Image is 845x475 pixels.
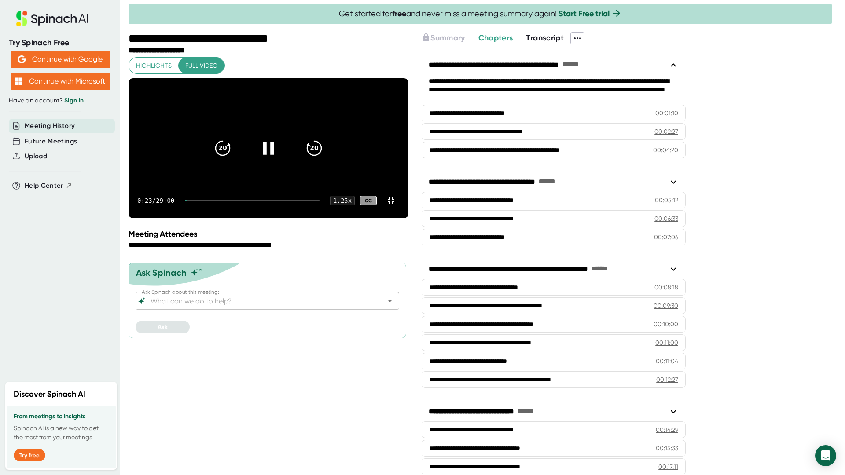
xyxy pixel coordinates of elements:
[11,73,110,90] button: Continue with Microsoft
[654,320,678,329] div: 00:10:00
[654,233,678,241] div: 00:07:06
[14,413,109,420] h3: From meetings to insights
[422,32,478,44] div: Upgrade to access
[25,121,75,131] button: Meeting History
[330,196,355,205] div: 1.25 x
[9,38,111,48] div: Try Spinach Free
[149,295,371,307] input: What can we do to help?
[422,32,465,44] button: Summary
[185,60,217,71] span: Full video
[654,214,678,223] div: 00:06:33
[654,301,678,310] div: 00:09:30
[11,51,110,68] button: Continue with Google
[14,388,85,400] h2: Discover Spinach AI
[478,33,513,43] span: Chapters
[64,97,84,104] a: Sign in
[558,9,610,18] a: Start Free trial
[136,321,190,333] button: Ask
[384,295,396,307] button: Open
[658,462,678,471] div: 00:17:11
[136,267,187,278] div: Ask Spinach
[392,9,406,18] b: free
[129,58,179,74] button: Highlights
[129,229,411,239] div: Meeting Attendees
[478,32,513,44] button: Chapters
[18,55,26,63] img: Aehbyd4JwY73AAAAAElFTkSuQmCC
[136,60,172,71] span: Highlights
[14,424,109,442] p: Spinach AI is a new way to get the most from your meetings
[653,146,678,154] div: 00:04:20
[360,196,377,206] div: CC
[25,151,47,161] button: Upload
[654,127,678,136] div: 00:02:27
[158,323,168,331] span: Ask
[656,375,678,384] div: 00:12:27
[655,196,678,205] div: 00:05:12
[25,181,73,191] button: Help Center
[25,136,77,146] button: Future Meetings
[25,181,63,191] span: Help Center
[656,357,678,365] div: 00:11:04
[526,33,564,43] span: Transcript
[339,9,622,19] span: Get started for and never miss a meeting summary again!
[178,58,224,74] button: Full video
[137,197,174,204] div: 0:23 / 29:00
[9,97,111,105] div: Have an account?
[14,449,45,461] button: Try free
[430,33,465,43] span: Summary
[655,338,678,347] div: 00:11:00
[526,32,564,44] button: Transcript
[654,283,678,292] div: 00:08:18
[656,444,678,453] div: 00:15:33
[655,109,678,117] div: 00:01:10
[815,445,836,466] div: Open Intercom Messenger
[656,425,678,434] div: 00:14:29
